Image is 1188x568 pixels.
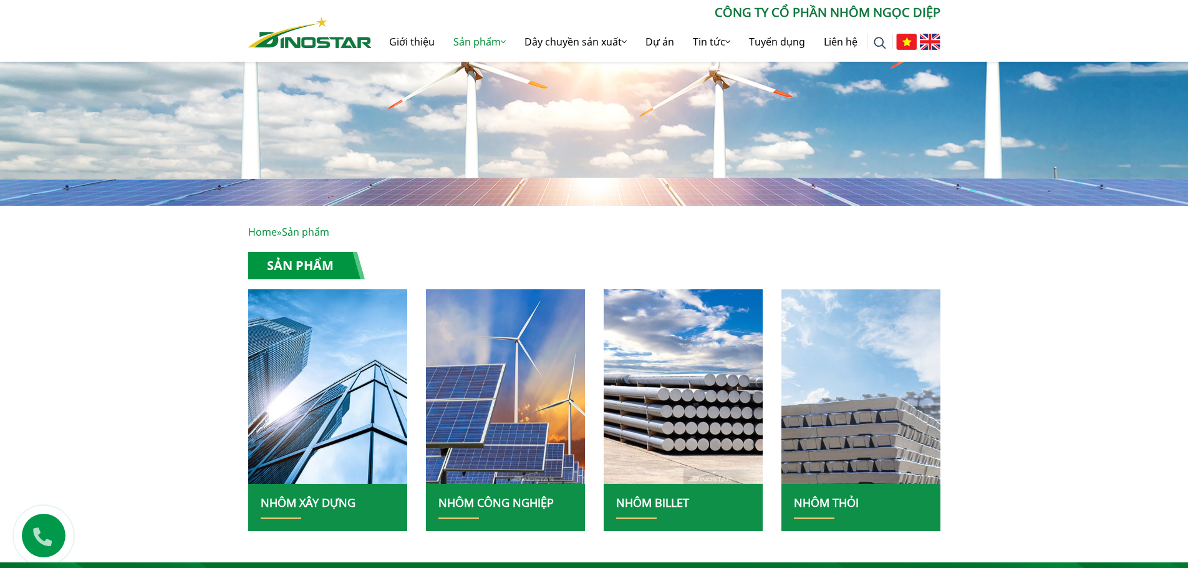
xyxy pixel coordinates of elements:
[282,225,329,239] span: Sản phẩm
[444,22,515,62] a: Sản phẩm
[781,289,940,484] img: nhom xay dung
[740,22,814,62] a: Tuyển dụng
[604,289,763,484] a: nhom xay dung
[920,34,940,50] img: English
[874,37,886,49] img: search
[425,289,584,484] img: nhom xay dung
[636,22,683,62] a: Dự án
[248,289,407,484] img: nhom xay dung
[261,495,355,510] a: Nhôm xây dựng
[248,225,277,239] a: Home
[814,22,867,62] a: Liên hệ
[248,17,372,48] img: Nhôm Dinostar
[426,289,585,484] a: nhom xay dung
[515,22,636,62] a: Dây chuyền sản xuất
[683,22,740,62] a: Tin tức
[438,495,554,510] a: NHÔM CÔNG NGHIỆP
[781,289,940,484] a: nhom xay dung
[372,3,940,22] p: CÔNG TY CỔ PHẦN NHÔM NGỌC DIỆP
[603,289,762,484] img: nhom xay dung
[248,225,329,239] span: »
[380,22,444,62] a: Giới thiệu
[794,495,859,510] a: Nhôm thỏi
[248,252,365,279] h1: Sản phẩm
[616,495,689,510] a: NHÔM BILLET
[896,34,917,50] img: Tiếng Việt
